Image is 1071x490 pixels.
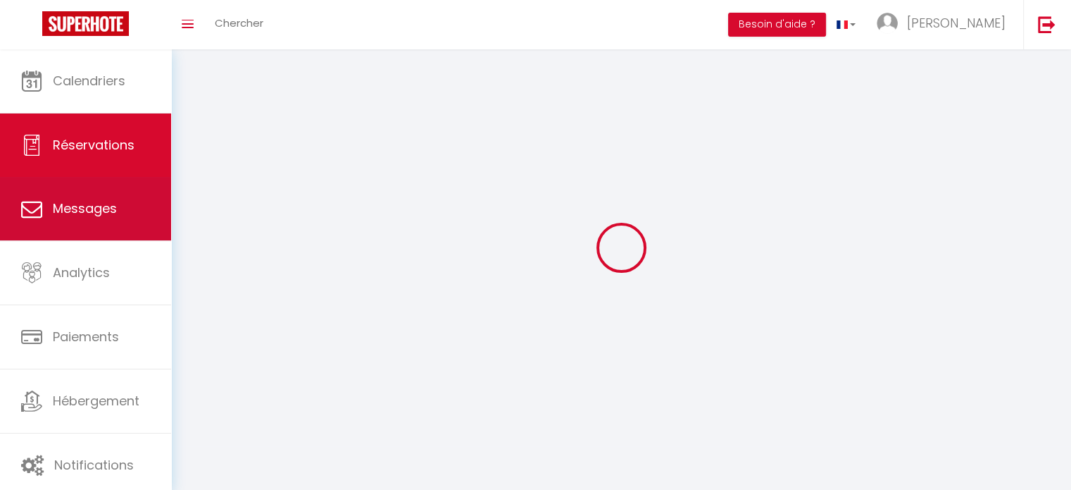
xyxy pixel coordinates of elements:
button: Besoin d'aide ? [728,13,826,37]
span: Chercher [215,16,263,30]
span: [PERSON_NAME] [907,14,1006,32]
span: Hébergement [53,392,139,410]
img: Super Booking [42,11,129,36]
span: Notifications [54,456,134,474]
span: Calendriers [53,72,125,90]
span: Messages [53,200,117,217]
img: ... [877,13,898,34]
img: logout [1038,16,1056,33]
span: Paiements [53,328,119,345]
span: Réservations [53,136,134,154]
button: Ouvrir le widget de chat LiveChat [11,6,54,48]
span: Analytics [53,264,110,281]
